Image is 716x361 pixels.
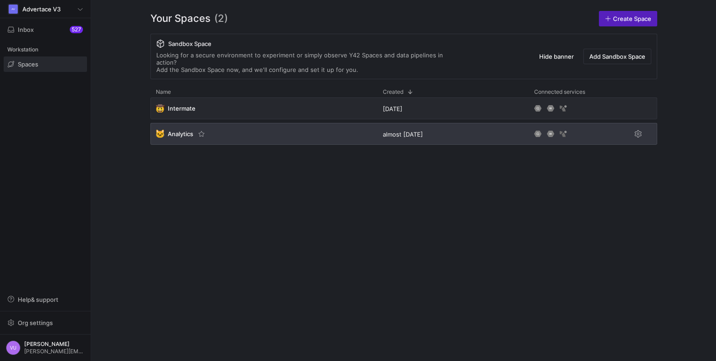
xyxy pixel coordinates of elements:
[9,5,18,14] div: AV
[18,319,53,326] span: Org settings
[168,40,211,47] span: Sandbox Space
[534,89,585,95] span: Connected services
[4,338,87,357] button: VU[PERSON_NAME][PERSON_NAME][EMAIL_ADDRESS][DOMAIN_NAME]
[24,348,85,355] span: [PERSON_NAME][EMAIL_ADDRESS][DOMAIN_NAME]
[383,105,402,112] span: [DATE]
[4,315,87,330] button: Org settings
[150,11,211,26] span: Your Spaces
[589,53,645,60] span: Add Sandbox Space
[383,89,403,95] span: Created
[24,341,85,347] span: [PERSON_NAME]
[168,105,196,112] span: Intermate
[613,15,651,22] span: Create Space
[383,131,423,138] span: almost [DATE]
[18,296,58,303] span: Help & support
[150,97,657,123] div: Press SPACE to select this row.
[150,123,657,148] div: Press SPACE to select this row.
[70,26,83,33] div: 527
[533,49,580,64] button: Hide banner
[4,22,87,37] button: Inbox527
[156,130,164,138] span: 🐱
[539,53,574,60] span: Hide banner
[156,51,462,73] div: Looking for a secure environment to experiment or simply observe Y42 Spaces and data pipelines in...
[18,61,38,68] span: Spaces
[4,292,87,307] button: Help& support
[4,56,87,72] a: Spaces
[156,104,164,112] span: 🤠
[599,11,657,26] a: Create Space
[18,26,34,33] span: Inbox
[168,130,193,137] span: Analytics
[22,5,61,13] span: Advertace V3
[583,49,651,64] button: Add Sandbox Space
[6,341,21,355] div: VU
[4,320,87,327] a: Org settings
[4,43,87,56] div: Workstation
[156,89,171,95] span: Name
[214,11,228,26] span: (2)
